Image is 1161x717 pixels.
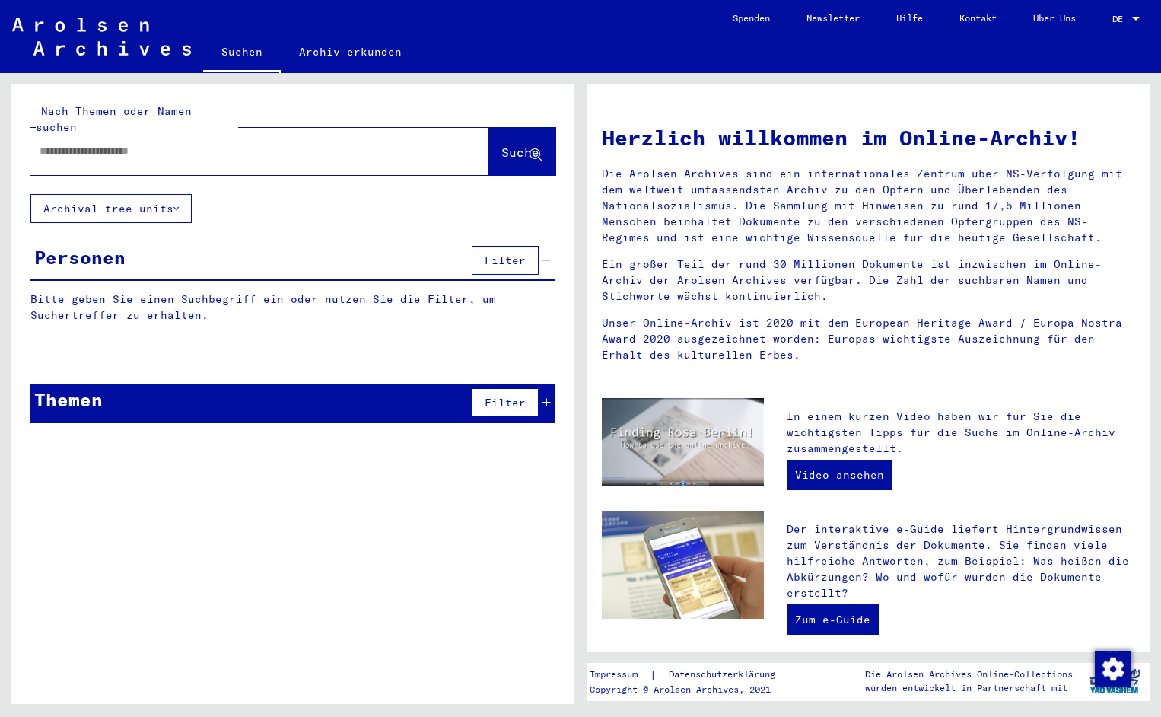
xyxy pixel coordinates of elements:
p: In einem kurzen Video haben wir für Sie die wichtigsten Tipps für die Suche im Online-Archiv zusa... [787,409,1134,457]
span: Filter [485,396,526,409]
button: Filter [472,246,539,275]
p: Unser Online-Archiv ist 2020 mit dem European Heritage Award / Europa Nostra Award 2020 ausgezeic... [602,315,1134,363]
a: Video ansehen [787,460,892,490]
p: wurden entwickelt in Partnerschaft mit [865,681,1073,695]
span: DE [1112,14,1129,24]
p: Ein großer Teil der rund 30 Millionen Dokumente ist inzwischen im Online-Archiv der Arolsen Archi... [602,257,1134,304]
a: Zum e-Guide [787,604,879,635]
a: Datenschutzerklärung [657,667,794,683]
h1: Herzlich willkommen im Online-Archiv! [602,122,1134,154]
img: eguide.jpg [602,511,764,620]
img: yv_logo.png [1086,662,1144,700]
span: Filter [485,253,526,267]
div: Themen [34,386,103,413]
div: | [590,667,794,683]
p: Bitte geben Sie einen Suchbegriff ein oder nutzen Sie die Filter, um Suchertreffer zu erhalten. [30,292,555,323]
div: Personen [34,244,126,271]
span: Suche [501,145,539,160]
button: Suche [488,128,555,175]
button: Archival tree units [30,194,192,223]
p: Die Arolsen Archives sind ein internationales Zentrum über NS-Verfolgung mit dem weltweit umfasse... [602,166,1134,246]
p: Der interaktive e-Guide liefert Hintergrundwissen zum Verständnis der Dokumente. Sie finden viele... [787,521,1134,601]
p: Copyright © Arolsen Archives, 2021 [590,683,794,696]
img: Arolsen_neg.svg [12,18,191,56]
button: Filter [472,388,539,417]
p: Die Arolsen Archives Online-Collections [865,668,1073,681]
mat-label: Nach Themen oder Namen suchen [36,104,192,134]
img: Zustimmung ändern [1095,651,1131,687]
a: Archiv erkunden [281,33,420,70]
a: Suchen [203,33,281,73]
a: Impressum [590,667,650,683]
img: video.jpg [602,398,764,486]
